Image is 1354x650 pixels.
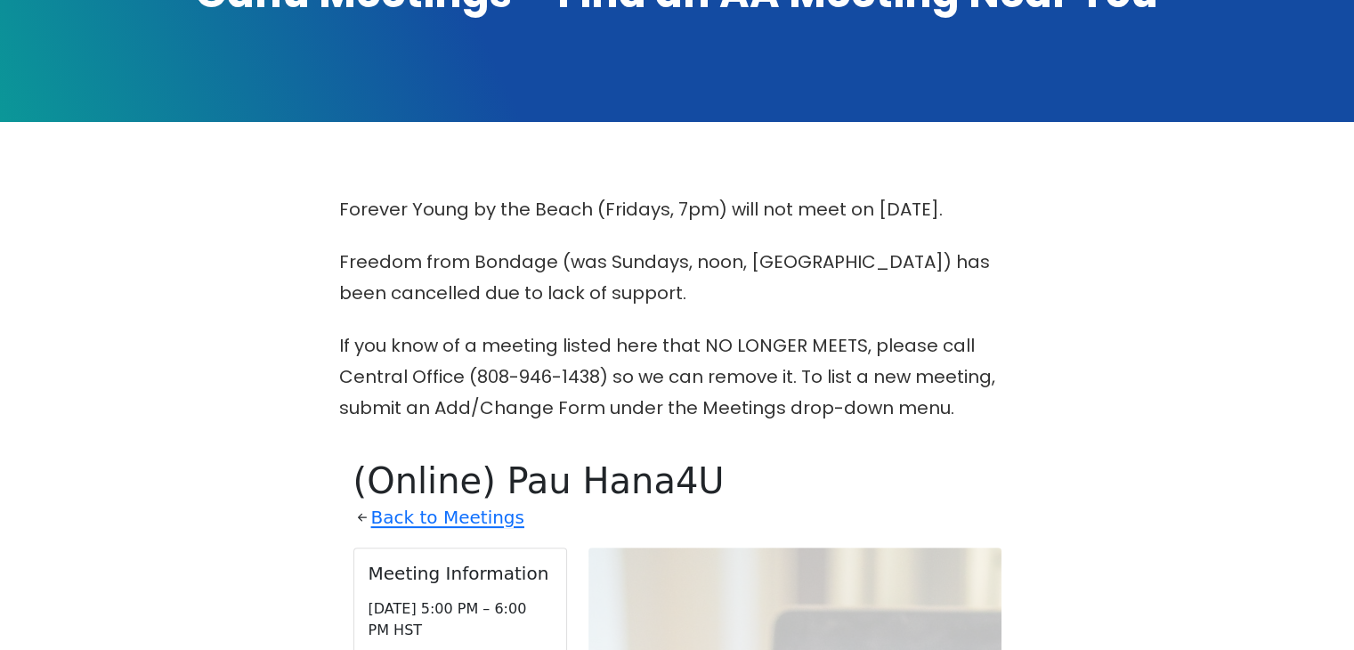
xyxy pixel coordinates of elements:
a: Back to Meetings [371,502,524,533]
h2: Meeting Information [369,563,552,584]
h1: (Online) Pau Hana4U [353,459,1001,502]
p: Freedom from Bondage (was Sundays, noon, [GEOGRAPHIC_DATA]) has been cancelled due to lack of sup... [339,247,1016,309]
p: Forever Young by the Beach (Fridays, 7pm) will not meet on [DATE]. [339,194,1016,225]
p: [DATE] 5:00 PM – 6:00 PM HST [369,598,552,641]
p: If you know of a meeting listed here that NO LONGER MEETS, please call Central Office (808-946-14... [339,330,1016,424]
